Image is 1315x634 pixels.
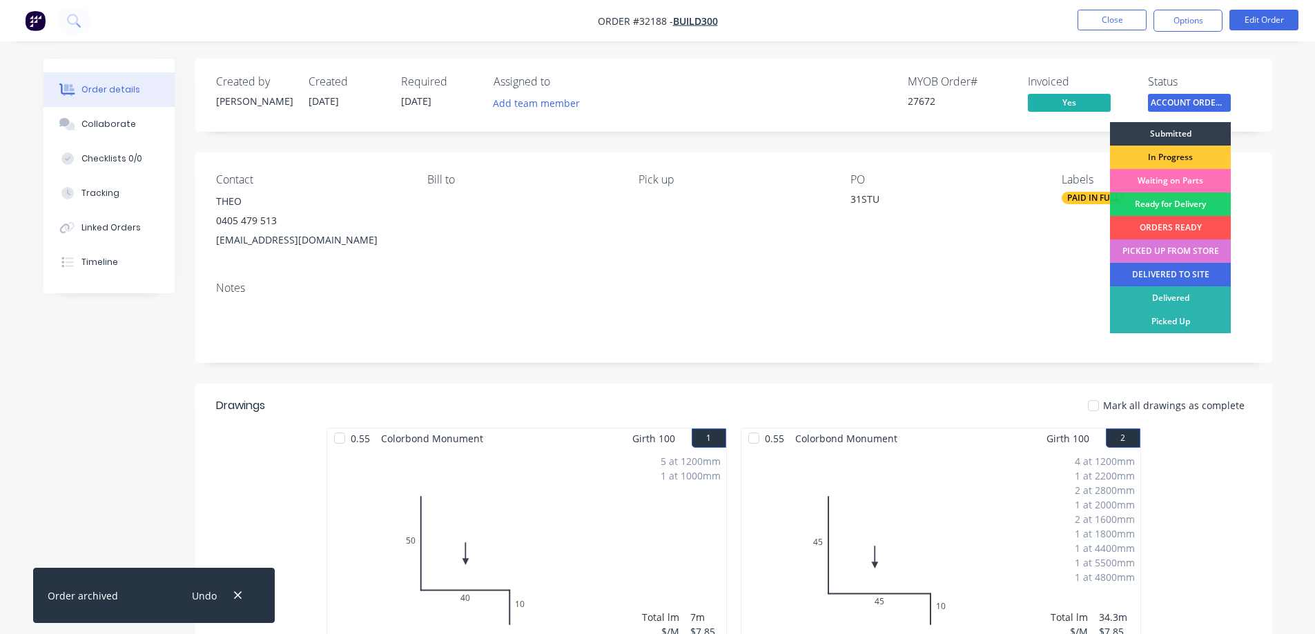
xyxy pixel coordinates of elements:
[661,468,721,483] div: 1 at 1000mm
[81,152,142,165] div: Checklists 0/0
[216,211,405,230] div: 0405 479 513
[216,192,405,250] div: THEO0405 479 513[EMAIL_ADDRESS][DOMAIN_NAME]
[1075,512,1135,526] div: 2 at 1600mm
[1099,610,1135,624] div: 34.3m
[1110,216,1231,239] div: ORDERS READY
[1075,468,1135,483] div: 1 at 2200mm
[632,428,675,448] span: Girth 100
[216,281,1251,295] div: Notes
[1046,428,1089,448] span: Girth 100
[1075,454,1135,468] div: 4 at 1200mm
[1148,94,1231,115] button: ACCOUNT ORDERS ...
[309,95,339,108] span: [DATE]
[1110,146,1231,169] div: In Progress
[401,75,477,88] div: Required
[216,94,292,108] div: [PERSON_NAME]
[81,187,119,199] div: Tracking
[48,588,118,603] div: Order archived
[1110,169,1231,192] div: Waiting on Parts
[1075,541,1135,555] div: 1 at 4400mm
[1110,263,1231,286] div: DELIVERED TO SITE
[1229,10,1298,30] button: Edit Order
[427,173,616,186] div: Bill to
[1153,10,1223,32] button: Options
[759,428,790,448] span: 0.55
[184,586,224,605] button: Undo
[1075,497,1135,512] div: 1 at 2000mm
[494,75,632,88] div: Assigned to
[661,454,721,468] div: 5 at 1200mm
[1148,94,1231,111] span: ACCOUNT ORDERS ...
[81,83,140,96] div: Order details
[309,75,384,88] div: Created
[692,428,726,448] button: 1
[43,245,175,279] button: Timeline
[1028,94,1111,111] span: Yes
[850,173,1040,186] div: PO
[1075,570,1135,584] div: 1 at 4800mm
[81,256,118,268] div: Timeline
[598,14,673,28] span: Order #32188 -
[1110,239,1231,263] div: PICKED UP FROM STORE
[1051,610,1088,624] div: Total lm
[216,173,405,186] div: Contact
[216,397,265,414] div: Drawings
[43,176,175,210] button: Tracking
[1075,555,1135,570] div: 1 at 5500mm
[1110,286,1231,310] div: Delivered
[1075,526,1135,541] div: 1 at 1800mm
[639,173,828,186] div: Pick up
[81,118,136,130] div: Collaborate
[485,94,587,112] button: Add team member
[908,94,1011,108] div: 27672
[216,230,405,250] div: [EMAIL_ADDRESS][DOMAIN_NAME]
[1078,10,1147,30] button: Close
[216,75,292,88] div: Created by
[1062,192,1125,204] div: PAID IN FULL
[216,192,405,211] div: THEO
[1110,122,1231,146] div: Submitted
[690,610,721,624] div: 7m
[43,210,175,245] button: Linked Orders
[1062,173,1251,186] div: Labels
[1075,483,1135,497] div: 2 at 2800mm
[345,428,376,448] span: 0.55
[908,75,1011,88] div: MYOB Order #
[673,14,718,28] a: BUILD300
[43,107,175,141] button: Collaborate
[25,10,46,31] img: Factory
[1106,428,1140,448] button: 2
[43,141,175,176] button: Checklists 0/0
[642,610,679,624] div: Total lm
[790,428,903,448] span: Colorbond Monument
[1110,192,1231,216] div: Ready for Delivery
[81,221,141,234] div: Linked Orders
[376,428,489,448] span: Colorbond Monument
[850,192,1023,211] div: 31STU
[401,95,431,108] span: [DATE]
[1028,75,1131,88] div: Invoiced
[494,94,587,112] button: Add team member
[1148,75,1251,88] div: Status
[1110,310,1231,333] div: Picked Up
[43,72,175,107] button: Order details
